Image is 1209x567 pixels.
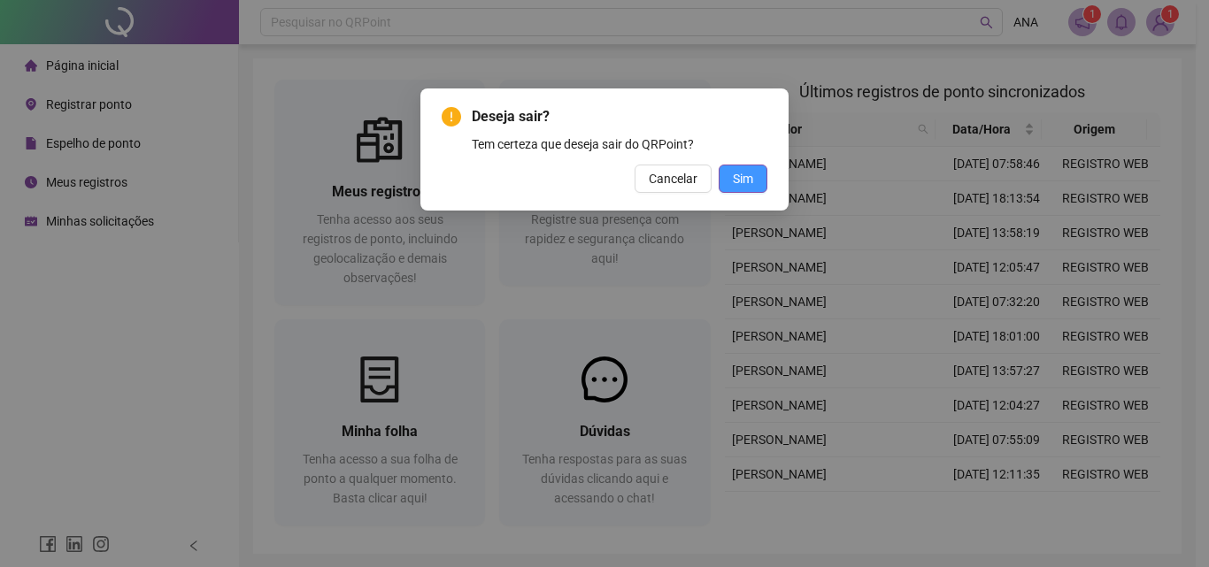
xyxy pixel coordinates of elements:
button: Sim [719,165,767,193]
span: exclamation-circle [442,107,461,126]
span: Sim [733,169,753,188]
div: Tem certeza que deseja sair do QRPoint? [472,134,767,154]
span: Cancelar [649,169,697,188]
button: Cancelar [635,165,712,193]
span: Deseja sair? [472,106,767,127]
